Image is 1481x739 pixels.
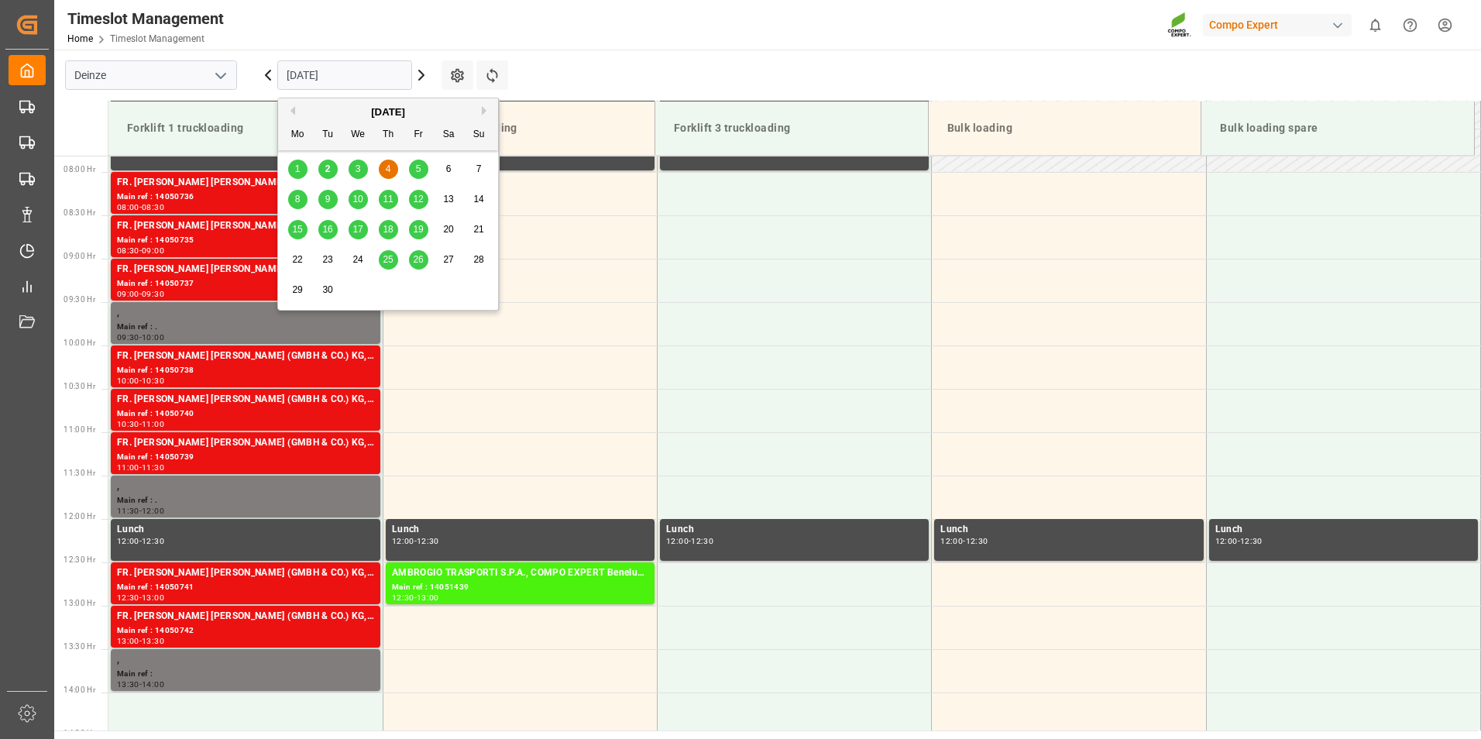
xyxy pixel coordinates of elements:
[117,681,139,688] div: 13:30
[142,638,164,644] div: 13:30
[386,163,391,174] span: 4
[1215,538,1238,545] div: 12:00
[349,160,368,179] div: Choose Wednesday, September 3rd, 2025
[117,290,139,297] div: 09:00
[142,334,164,341] div: 10:00
[117,507,139,514] div: 11:30
[117,262,374,277] div: FR. [PERSON_NAME] [PERSON_NAME] (GMBH & CO.) KG, COMPO EXPERT Benelux N.V.
[283,154,494,305] div: month 2025-09
[392,538,414,545] div: 12:00
[142,421,164,428] div: 11:00
[142,290,164,297] div: 09:30
[349,220,368,239] div: Choose Wednesday, September 17th, 2025
[482,106,491,115] button: Next Month
[117,668,374,681] div: Main ref :
[117,234,374,247] div: Main ref : 14050735
[469,250,489,270] div: Choose Sunday, September 28th, 2025
[117,451,374,464] div: Main ref : 14050739
[67,33,93,44] a: Home
[288,160,308,179] div: Choose Monday, September 1st, 2025
[379,125,398,145] div: Th
[139,681,142,688] div: -
[383,224,393,235] span: 18
[117,638,139,644] div: 13:00
[117,565,374,581] div: FR. [PERSON_NAME] [PERSON_NAME] (GMBH & CO.) KG, COMPO EXPERT Benelux N.V.
[117,624,374,638] div: Main ref : 14050742
[318,250,338,270] div: Choose Tuesday, September 23rd, 2025
[208,64,232,88] button: open menu
[117,218,374,234] div: FR. [PERSON_NAME] [PERSON_NAME] (GMBH & CO.) KG, COMPO EXPERT Benelux N.V.
[295,194,301,205] span: 8
[1167,12,1192,39] img: Screenshot%202023-09-29%20at%2010.02.21.png_1712312052.png
[277,60,412,90] input: DD.MM.YYYY
[117,594,139,601] div: 12:30
[446,163,452,174] span: 6
[64,425,95,434] span: 11:00 Hr
[349,250,368,270] div: Choose Wednesday, September 24th, 2025
[117,277,374,290] div: Main ref : 14050737
[439,160,459,179] div: Choose Saturday, September 6th, 2025
[117,652,374,668] div: ,
[139,204,142,211] div: -
[121,114,369,143] div: Forklift 1 truckloading
[295,163,301,174] span: 1
[139,464,142,471] div: -
[139,290,142,297] div: -
[439,220,459,239] div: Choose Saturday, September 20th, 2025
[139,638,142,644] div: -
[392,594,414,601] div: 12:30
[417,594,439,601] div: 13:00
[142,538,164,545] div: 12:30
[64,339,95,347] span: 10:00 Hr
[67,7,224,30] div: Timeslot Management
[117,334,139,341] div: 09:30
[142,377,164,384] div: 10:30
[1240,538,1263,545] div: 12:30
[142,594,164,601] div: 13:00
[117,204,139,211] div: 08:00
[325,163,331,174] span: 2
[64,686,95,694] span: 14:00 Hr
[476,163,482,174] span: 7
[1358,8,1393,43] button: show 0 new notifications
[292,284,302,295] span: 29
[392,581,648,594] div: Main ref : 14051439
[288,190,308,209] div: Choose Monday, September 8th, 2025
[64,469,95,477] span: 11:30 Hr
[689,538,691,545] div: -
[117,479,374,494] div: ,
[443,224,453,235] span: 20
[64,208,95,217] span: 08:30 Hr
[117,364,374,377] div: Main ref : 14050738
[1393,8,1428,43] button: Help Center
[443,254,453,265] span: 27
[349,125,368,145] div: We
[117,581,374,594] div: Main ref : 14050741
[64,512,95,521] span: 12:00 Hr
[383,194,393,205] span: 11
[409,220,428,239] div: Choose Friday, September 19th, 2025
[286,106,295,115] button: Previous Month
[469,190,489,209] div: Choose Sunday, September 14th, 2025
[1214,114,1462,143] div: Bulk loading spare
[414,594,417,601] div: -
[352,194,363,205] span: 10
[318,280,338,300] div: Choose Tuesday, September 30th, 2025
[409,190,428,209] div: Choose Friday, September 12th, 2025
[117,522,374,538] div: Lunch
[941,114,1189,143] div: Bulk loading
[139,507,142,514] div: -
[292,224,302,235] span: 15
[64,165,95,174] span: 08:00 Hr
[409,250,428,270] div: Choose Friday, September 26th, 2025
[117,435,374,451] div: FR. [PERSON_NAME] [PERSON_NAME] (GMBH & CO.) KG, COMPO EXPERT Benelux N.V.
[469,160,489,179] div: Choose Sunday, September 7th, 2025
[139,594,142,601] div: -
[473,194,483,205] span: 14
[139,334,142,341] div: -
[414,538,417,545] div: -
[64,252,95,260] span: 09:00 Hr
[288,220,308,239] div: Choose Monday, September 15th, 2025
[64,599,95,607] span: 13:00 Hr
[443,194,453,205] span: 13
